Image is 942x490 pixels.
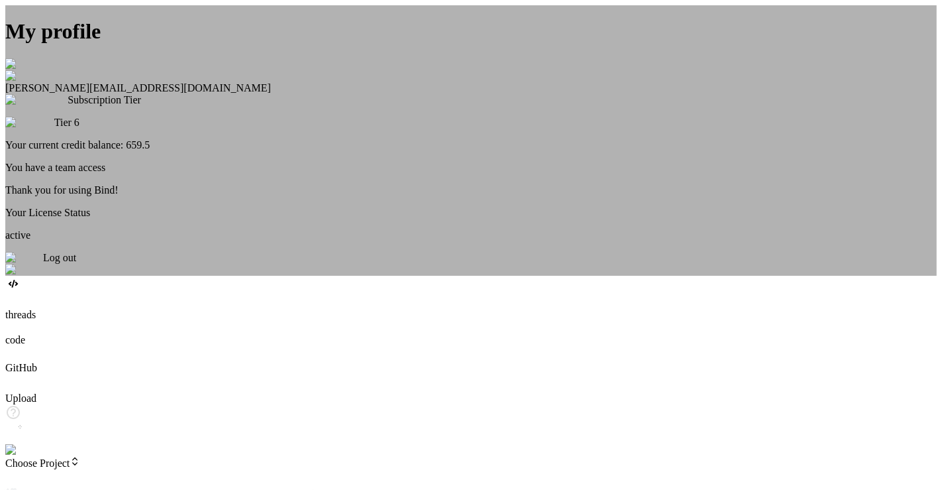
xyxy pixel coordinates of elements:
img: subscription [5,94,68,106]
span: [EMAIL_ADDRESS][DOMAIN_NAME] [89,82,271,93]
span: Choose Project [5,458,80,469]
img: close [5,264,38,276]
img: profile [5,70,44,82]
label: Upload [5,393,36,404]
label: code [5,334,25,345]
h1: My profile [5,19,937,44]
span: Tier 6 [54,117,79,128]
p: You have a team access [5,162,937,174]
label: threads [5,309,36,320]
div: Your current credit balance: 659.5 [5,139,937,151]
label: GitHub [5,362,37,373]
p: active [5,229,937,241]
img: logout [5,252,43,264]
p: Thank you for using Bind! [5,184,937,196]
img: settings [5,444,48,456]
span: [PERSON_NAME] [5,82,89,93]
img: premium [5,117,54,129]
p: Your License Status [5,207,937,219]
span: Log out [43,252,76,263]
span: Subscription Tier [68,94,141,105]
img: close [5,58,38,70]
